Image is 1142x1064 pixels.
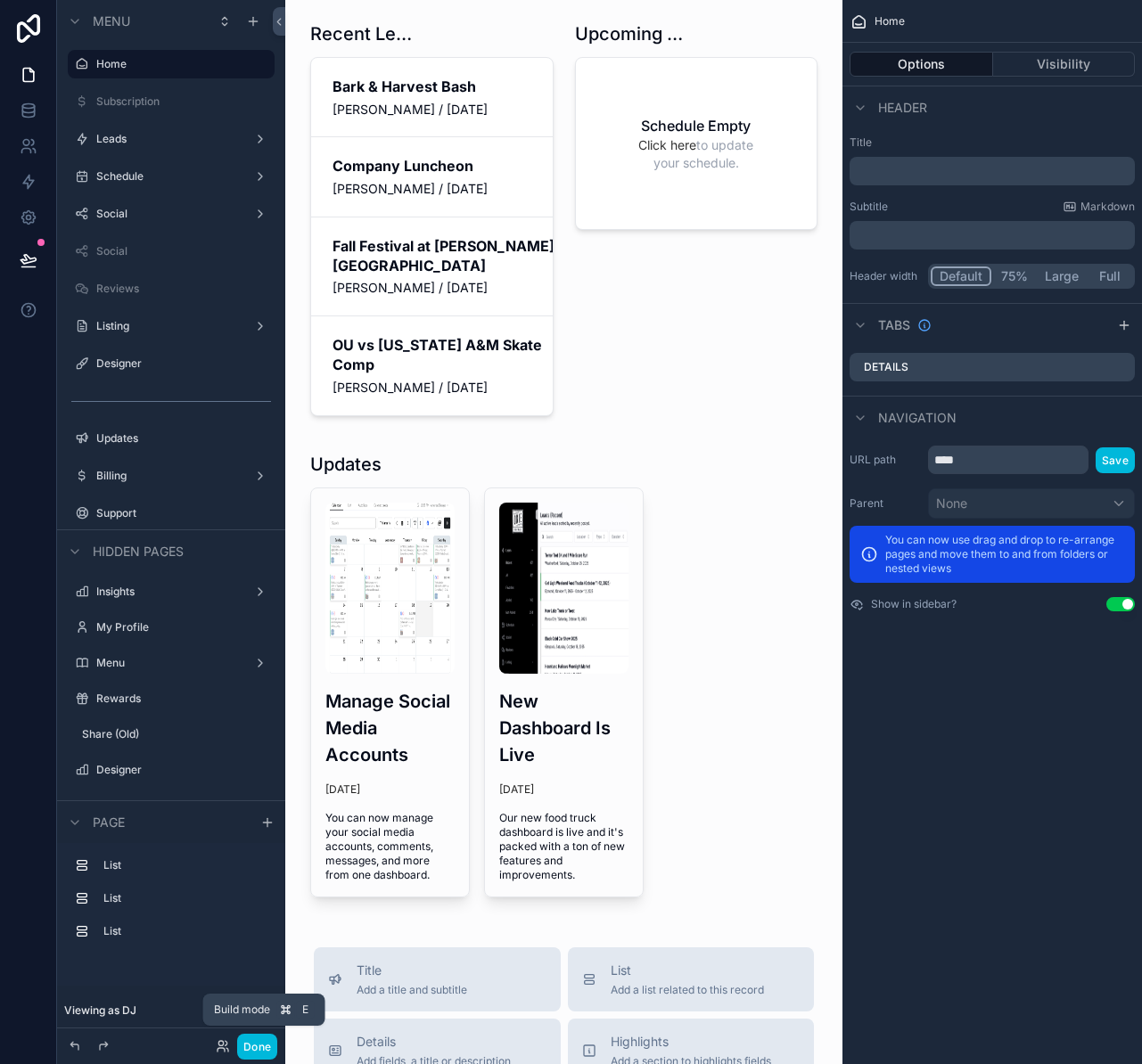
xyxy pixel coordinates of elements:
[96,356,264,371] label: Designer
[850,52,993,77] button: Options
[611,983,764,997] span: Add a list related to this record
[96,169,239,184] label: Schedule
[237,1034,277,1060] button: Done
[1037,266,1087,286] button: Large
[103,924,260,938] label: List
[96,132,239,146] label: Leads
[96,94,264,109] label: Subscription
[357,962,467,979] span: Title
[850,453,921,467] label: URL path
[299,1003,313,1017] span: E
[357,983,467,997] span: Add a title and subtitle
[1096,447,1135,473] button: Save
[875,14,905,29] span: Home
[991,266,1037,286] button: 75%
[878,316,910,334] span: Tabs
[96,431,264,446] label: Updates
[57,843,285,963] div: scrollable content
[96,692,264,706] label: Rewards
[928,488,1135,519] button: None
[878,409,957,427] span: Navigation
[850,200,888,214] label: Subtitle
[93,543,184,561] span: Hidden pages
[64,1003,136,1018] span: Viewing as DJ
[878,99,927,117] span: Header
[96,282,264,296] label: Reviews
[96,207,239,221] label: Social
[96,585,239,599] label: Insights
[103,891,260,905] label: List
[93,814,125,831] span: Page
[850,269,921,283] label: Header width
[850,496,921,511] label: Parent
[871,597,957,611] label: Show in sidebar?
[96,57,264,71] label: Home
[357,1033,511,1051] span: Details
[1087,266,1132,286] button: Full
[885,533,1124,576] p: You can now use drag and drop to re-arrange pages and move them to and from folders or nested views
[611,962,764,979] span: List
[850,157,1135,185] div: scrollable content
[96,763,264,777] label: Designer
[96,244,264,258] label: Social
[82,727,264,741] label: Share (Old)
[931,266,991,286] button: Default
[1080,200,1135,214] span: Markdown
[993,52,1136,77] button: Visibility
[864,360,908,374] label: Details
[611,1033,771,1051] span: Highlights
[314,947,561,1011] button: TitleAdd a title and subtitle
[96,469,239,483] label: Billing
[93,12,130,30] span: Menu
[850,135,1135,150] label: Title
[96,620,264,634] label: My Profile
[568,947,815,1011] button: ListAdd a list related to this record
[1063,200,1135,214] a: Markdown
[96,506,264,520] label: Support
[103,858,260,872] label: List
[214,1003,270,1017] span: Build mode
[96,319,239,333] label: Listing
[936,495,967,512] span: None
[850,221,1135,250] div: scrollable content
[96,656,239,670] label: Menu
